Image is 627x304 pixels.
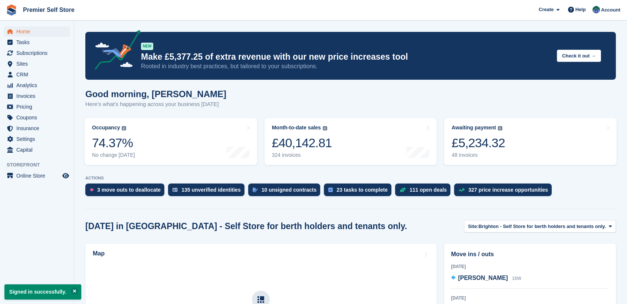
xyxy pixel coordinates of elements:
[6,4,17,16] img: stora-icon-8386f47178a22dfd0bd8f6a31ec36ba5ce8667c1dd55bd0f319d3a0aa187defe.svg
[557,50,601,62] button: Check it out →
[452,125,496,131] div: Awaiting payment
[141,43,153,50] div: NEW
[4,26,70,37] a: menu
[323,126,327,130] img: icon-info-grey-7440780725fd019a000dd9b08b2336e03edf1995a4989e88bcd33f0948082b44.svg
[451,274,521,283] a: [PERSON_NAME] 16W
[328,188,333,192] img: task-75834270c22a3079a89374b754ae025e5fb1db73e45f91037f5363f120a921f8.svg
[454,184,555,200] a: 327 price increase opportunities
[92,125,120,131] div: Occupancy
[122,126,126,130] img: icon-info-grey-7440780725fd019a000dd9b08b2336e03edf1995a4989e88bcd33f0948082b44.svg
[4,284,81,300] p: Signed in successfully.
[272,125,321,131] div: Month-to-date sales
[16,123,61,133] span: Insurance
[97,187,161,193] div: 3 move outs to deallocate
[92,152,135,158] div: No change [DATE]
[16,80,61,90] span: Analytics
[141,52,551,62] p: Make £5,377.25 of extra revenue with our new price increases tool
[262,187,317,193] div: 10 unsigned contracts
[458,275,508,281] span: [PERSON_NAME]
[16,26,61,37] span: Home
[173,188,178,192] img: verify_identity-adf6edd0f0f0b5bbfe63781bf79b02c33cf7c696d77639b501bdc392416b5a36.svg
[400,187,406,192] img: deal-1b604bf984904fb50ccaf53a9ad4b4a5d6e5aea283cecdc64d6e3604feb123c2.svg
[141,62,551,70] p: Rooted in industry best practices, but tailored to your subscriptions.
[4,37,70,47] a: menu
[452,135,505,151] div: £5,234.32
[512,276,521,281] span: 16W
[4,134,70,144] a: menu
[85,89,226,99] h1: Good morning, [PERSON_NAME]
[16,91,61,101] span: Invoices
[265,118,437,165] a: Month-to-date sales £40,142.81 324 invoices
[181,187,241,193] div: 135 unverified identities
[92,135,135,151] div: 74.37%
[93,250,105,257] h2: Map
[4,171,70,181] a: menu
[575,6,586,13] span: Help
[459,188,464,192] img: price_increase_opportunities-93ffe204e8149a01c8c9dc8f82e8f89637d9d84a8eef4429ea346261dce0b2c0.svg
[451,295,609,301] div: [DATE]
[85,176,616,181] p: ACTIONS
[451,263,609,270] div: [DATE]
[16,69,61,80] span: CRM
[4,69,70,80] a: menu
[85,184,168,200] a: 3 move outs to deallocate
[4,112,70,123] a: menu
[4,80,70,90] a: menu
[272,135,332,151] div: £40,142.81
[16,112,61,123] span: Coupons
[4,102,70,112] a: menu
[16,145,61,155] span: Capital
[451,250,609,259] h2: Move ins / outs
[257,296,264,303] img: map-icn-33ee37083ee616e46c38cad1a60f524a97daa1e2b2c8c0bc3eb3415660979fc1.svg
[468,223,479,230] span: Site:
[592,6,600,13] img: Jo Granger
[168,184,248,200] a: 135 unverified identities
[410,187,447,193] div: 111 open deals
[444,118,617,165] a: Awaiting payment £5,234.32 48 invoices
[248,184,324,200] a: 10 unsigned contracts
[16,102,61,112] span: Pricing
[16,134,61,144] span: Settings
[16,37,61,47] span: Tasks
[479,223,606,230] span: Brighton - Self Store for berth holders and tenants only.
[452,152,505,158] div: 48 invoices
[395,184,454,200] a: 111 open deals
[337,187,388,193] div: 23 tasks to complete
[85,118,257,165] a: Occupancy 74.37% No change [DATE]
[4,59,70,69] a: menu
[539,6,554,13] span: Create
[464,220,616,232] button: Site: Brighton - Self Store for berth holders and tenants only.
[61,171,70,180] a: Preview store
[16,171,61,181] span: Online Store
[498,126,502,130] img: icon-info-grey-7440780725fd019a000dd9b08b2336e03edf1995a4989e88bcd33f0948082b44.svg
[7,161,74,169] span: Storefront
[85,221,407,231] h2: [DATE] in [GEOGRAPHIC_DATA] - Self Store for berth holders and tenants only.
[272,152,332,158] div: 324 invoices
[4,48,70,58] a: menu
[16,48,61,58] span: Subscriptions
[324,184,395,200] a: 23 tasks to complete
[90,188,93,192] img: move_outs_to_deallocate_icon-f764333ba52eb49d3ac5e1228854f67142a1ed5810a6f6cc68b1a99e826820c5.svg
[253,188,258,192] img: contract_signature_icon-13c848040528278c33f63329250d36e43548de30e8caae1d1a13099fd9432cc5.svg
[4,145,70,155] a: menu
[4,123,70,133] a: menu
[4,91,70,101] a: menu
[89,30,141,72] img: price-adjustments-announcement-icon-8257ccfd72463d97f412b2fc003d46551f7dbcb40ab6d574587a9cd5c0d94...
[16,59,61,69] span: Sites
[85,100,226,109] p: Here's what's happening across your business [DATE]
[601,6,620,14] span: Account
[468,187,548,193] div: 327 price increase opportunities
[20,4,78,16] a: Premier Self Store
